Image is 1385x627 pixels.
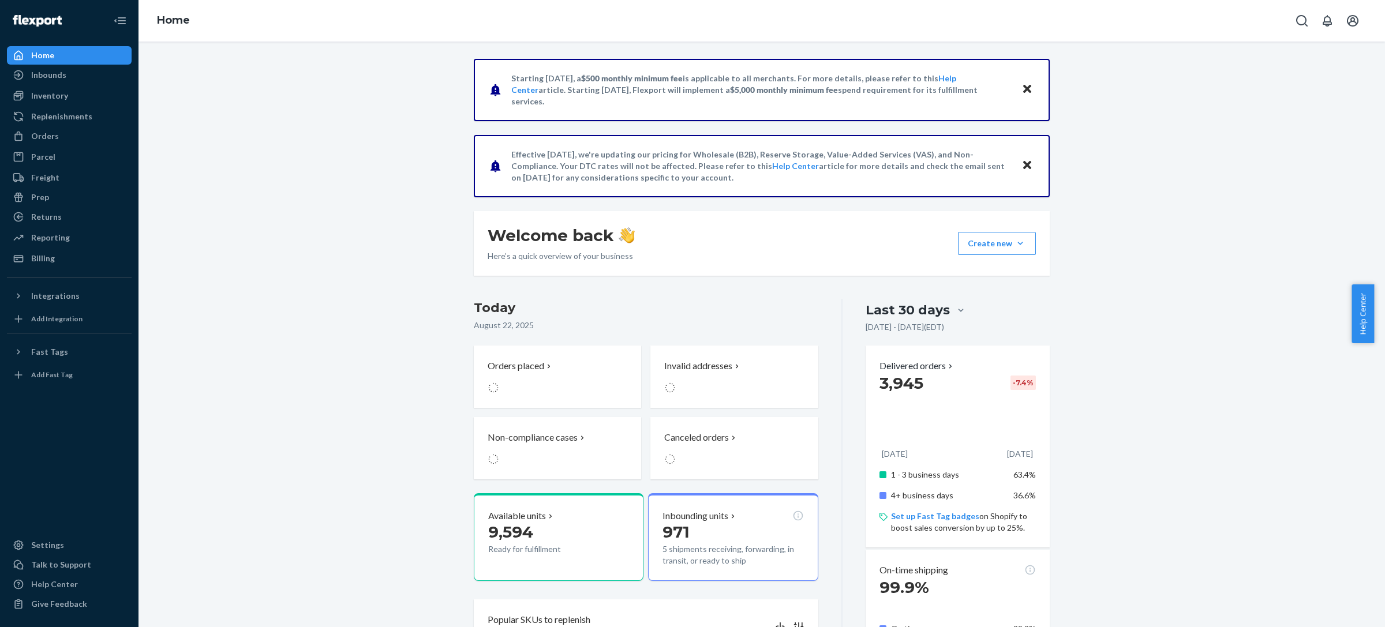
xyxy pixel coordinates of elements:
[511,149,1010,183] p: Effective [DATE], we're updating our pricing for Wholesale (B2B), Reserve Storage, Value-Added Se...
[31,50,54,61] div: Home
[7,228,132,247] a: Reporting
[31,579,78,590] div: Help Center
[488,225,635,246] h1: Welcome back
[474,299,818,317] h3: Today
[31,232,70,243] div: Reporting
[31,559,91,570] div: Talk to Support
[879,373,923,393] span: 3,945
[511,73,1010,107] p: Starting [DATE], a is applicable to all merchants. For more details, please refer to this article...
[664,359,732,373] p: Invalid addresses
[7,168,132,187] a: Freight
[1316,9,1339,32] button: Open notifications
[488,431,578,444] p: Non-compliance cases
[13,15,62,27] img: Flexport logo
[488,522,533,542] span: 9,594
[879,359,955,373] button: Delivered orders
[31,314,83,324] div: Add Integration
[891,490,1005,501] p: 4+ business days
[7,287,132,305] button: Integrations
[664,431,729,444] p: Canceled orders
[650,346,818,408] button: Invalid addresses
[157,14,190,27] a: Home
[7,148,132,166] a: Parcel
[7,343,132,361] button: Fast Tags
[474,320,818,331] p: August 22, 2025
[891,469,1005,480] p: 1 - 3 business days
[488,359,544,373] p: Orders placed
[662,522,690,542] span: 971
[1013,470,1036,479] span: 63.4%
[488,543,595,555] p: Ready for fulfillment
[7,595,132,613] button: Give Feedback
[1352,284,1374,343] button: Help Center
[7,127,132,145] a: Orders
[31,192,49,203] div: Prep
[581,73,683,83] span: $500 monthly minimum fee
[474,346,641,408] button: Orders placed
[31,130,59,142] div: Orders
[879,564,948,577] p: On-time shipping
[474,493,643,581] button: Available units9,594Ready for fulfillment
[7,66,132,84] a: Inbounds
[662,543,803,566] p: 5 shipments receiving, forwarding, in transit, or ready to ship
[7,310,132,328] a: Add Integration
[488,509,546,523] p: Available units
[7,249,132,268] a: Billing
[650,417,818,479] button: Canceled orders
[488,250,635,262] p: Here’s a quick overview of your business
[148,4,199,37] ol: breadcrumbs
[1010,376,1036,390] div: -7.4 %
[866,301,950,319] div: Last 30 days
[1013,490,1036,500] span: 36.6%
[31,346,68,358] div: Fast Tags
[31,172,59,183] div: Freight
[7,366,132,384] a: Add Fast Tag
[31,370,73,380] div: Add Fast Tag
[879,577,929,597] span: 99.9%
[7,188,132,207] a: Prep
[7,575,132,594] a: Help Center
[1020,81,1035,98] button: Close
[1290,9,1313,32] button: Open Search Box
[31,151,55,163] div: Parcel
[7,555,132,574] button: Talk to Support
[31,253,55,264] div: Billing
[7,87,132,105] a: Inventory
[7,107,132,126] a: Replenishments
[108,9,132,32] button: Close Navigation
[488,613,590,626] p: Popular SKUs to replenish
[891,510,1036,534] p: on Shopify to boost sales conversion by up to 25%.
[7,536,132,554] a: Settings
[772,161,819,171] a: Help Center
[31,598,87,610] div: Give Feedback
[31,69,66,81] div: Inbounds
[1007,448,1033,460] p: [DATE]
[31,539,64,551] div: Settings
[866,321,944,333] p: [DATE] - [DATE] ( EDT )
[7,46,132,65] a: Home
[958,232,1036,255] button: Create new
[662,509,728,523] p: Inbounding units
[882,448,908,460] p: [DATE]
[7,208,132,226] a: Returns
[619,227,635,243] img: hand-wave emoji
[474,417,641,479] button: Non-compliance cases
[31,290,80,302] div: Integrations
[1020,157,1035,174] button: Close
[31,211,62,223] div: Returns
[1341,9,1364,32] button: Open account menu
[730,85,838,95] span: $5,000 monthly minimum fee
[891,511,979,521] a: Set up Fast Tag badges
[648,493,818,581] button: Inbounding units9715 shipments receiving, forwarding, in transit, or ready to ship
[31,90,68,102] div: Inventory
[31,111,92,122] div: Replenishments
